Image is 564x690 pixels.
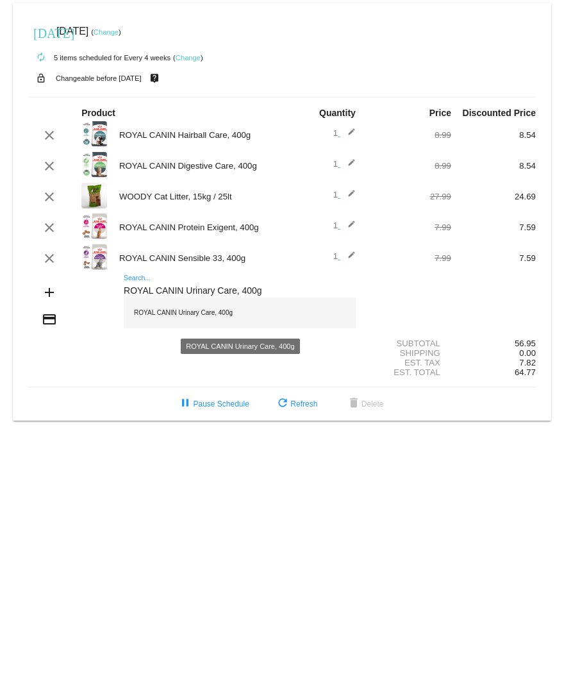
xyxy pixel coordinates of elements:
div: 7.99 [367,253,451,263]
span: 1 [333,221,356,230]
div: Est. Tax [367,358,451,367]
div: 27.99 [367,192,451,201]
mat-icon: clear [42,220,57,235]
small: ( ) [91,28,121,36]
div: ROYAL CANIN Digestive Care, 400g [113,161,282,171]
img: 43814.jpg [81,121,107,147]
div: 8.54 [451,130,536,140]
mat-icon: credit_card [42,312,57,327]
input: Search... [124,286,356,296]
span: 1 [333,159,356,169]
mat-icon: refresh [275,396,290,412]
div: 8.54 [451,161,536,171]
strong: Price [429,108,451,118]
span: 1 [333,128,356,138]
div: 8.99 [367,130,451,140]
mat-icon: edit [340,128,356,143]
small: ( ) [173,54,203,62]
mat-icon: [DATE] [33,24,49,40]
mat-icon: clear [42,158,57,174]
mat-icon: edit [340,189,356,205]
a: Change [94,28,119,36]
div: ROYAL CANIN Sensible 33, 400g [113,253,282,263]
mat-icon: clear [42,251,57,266]
div: WOODY Cat Litter, 15kg / 25lt [113,192,282,201]
mat-icon: edit [340,158,356,174]
mat-icon: clear [42,189,57,205]
span: 0.00 [519,348,536,358]
div: 7.59 [451,223,536,232]
span: 7.82 [519,358,536,367]
div: Subtotal [367,339,451,348]
span: Delete [346,400,384,408]
mat-icon: delete [346,396,361,412]
a: Change [176,54,201,62]
button: Delete [336,392,394,416]
mat-icon: add [42,285,57,300]
mat-icon: edit [340,251,356,266]
span: 1 [333,190,356,199]
span: Refresh [275,400,317,408]
img: 43944.jpg [81,244,107,270]
div: 7.59 [451,253,536,263]
img: 43849.jpg [81,152,107,178]
button: Pause Schedule [167,392,259,416]
mat-icon: live_help [147,70,162,87]
span: 64.77 [515,367,536,377]
mat-icon: edit [340,220,356,235]
div: ROYAL CANIN Hairball Care, 400g [113,130,282,140]
div: Est. Total [367,367,451,377]
mat-icon: autorenew [33,50,49,65]
small: Changeable before [DATE] [56,74,142,82]
div: Shipping [367,348,451,358]
span: Pause Schedule [178,400,249,408]
img: 39214.jpg [81,183,107,208]
strong: Discounted Price [463,108,536,118]
span: 1 [333,251,356,261]
mat-icon: pause [178,396,193,412]
div: 7.99 [367,223,451,232]
img: 72555.jpg [81,214,107,239]
div: 56.95 [451,339,536,348]
div: ROYAL CANIN Urinary Care, 400g [124,298,356,328]
button: Refresh [265,392,328,416]
div: 24.69 [451,192,536,201]
mat-icon: lock_open [33,70,49,87]
mat-icon: clear [42,128,57,143]
strong: Quantity [319,108,356,118]
small: 5 items scheduled for Every 4 weeks [28,54,170,62]
div: 8.99 [367,161,451,171]
strong: Product [81,108,115,118]
div: ROYAL CANIN Protein Exigent, 400g [113,223,282,232]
